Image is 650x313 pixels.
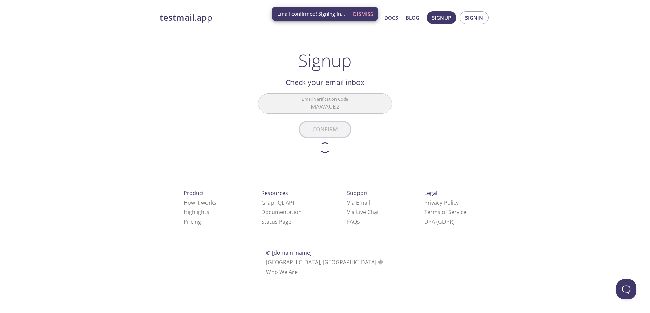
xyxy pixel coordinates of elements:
[350,7,376,20] button: Dismiss
[427,11,456,24] button: Signup
[160,12,194,23] strong: testmail
[424,208,467,216] a: Terms of Service
[460,11,489,24] button: Signin
[384,13,398,22] a: Docs
[261,189,288,197] span: Resources
[353,9,373,18] span: Dismiss
[424,218,455,225] a: DPA (GDPR)
[261,208,302,216] a: Documentation
[183,208,209,216] a: Highlights
[160,12,319,23] a: testmail.app
[424,189,437,197] span: Legal
[266,258,384,266] span: [GEOGRAPHIC_DATA], [GEOGRAPHIC_DATA]
[357,218,360,225] span: s
[347,199,370,206] a: Via Email
[465,13,483,22] span: Signin
[183,199,216,206] a: How it works
[298,50,352,70] h1: Signup
[406,13,419,22] a: Blog
[347,218,360,225] a: FAQ
[277,10,345,17] span: Email confirmed! Signing in...
[261,199,294,206] a: GraphQL API
[432,13,451,22] span: Signup
[183,218,201,225] a: Pricing
[266,249,312,256] span: © [DOMAIN_NAME]
[261,218,291,225] a: Status Page
[258,77,392,88] h2: Check your email inbox
[347,208,379,216] a: Via Live Chat
[347,189,368,197] span: Support
[616,279,636,299] iframe: Help Scout Beacon - Open
[266,268,298,276] a: Who We Are
[424,199,459,206] a: Privacy Policy
[183,189,204,197] span: Product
